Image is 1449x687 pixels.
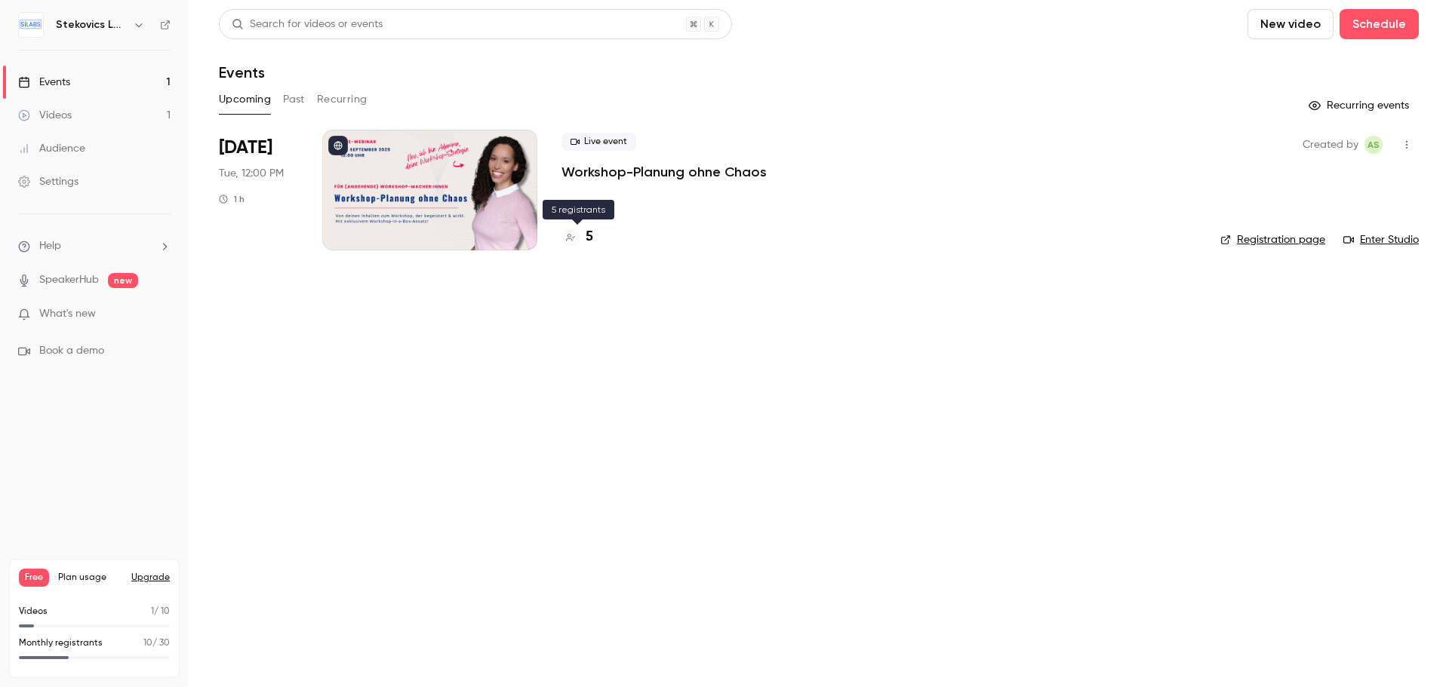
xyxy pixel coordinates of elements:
[1303,136,1358,154] span: Created by
[1343,232,1419,247] a: Enter Studio
[18,108,72,123] div: Videos
[219,166,284,181] span: Tue, 12:00 PM
[317,87,368,112] button: Recurring
[56,17,127,32] h6: Stekovics LABS
[561,163,767,181] a: Workshop-Planung ohne Chaos
[219,193,245,205] div: 1 h
[1247,9,1334,39] button: New video
[19,636,103,650] p: Monthly registrants
[586,227,593,247] h4: 5
[1302,94,1419,118] button: Recurring events
[219,136,272,160] span: [DATE]
[18,238,171,254] li: help-dropdown-opener
[1367,136,1380,154] span: AS
[143,639,152,648] span: 10
[19,13,43,37] img: Stekovics LABS
[131,572,170,584] button: Upgrade
[39,238,61,254] span: Help
[18,75,70,90] div: Events
[39,306,96,322] span: What's new
[18,141,85,156] div: Audience
[1364,136,1383,154] span: Adamma Stekovics
[232,17,383,32] div: Search for videos or events
[143,636,170,650] p: / 30
[19,605,48,618] p: Videos
[39,343,104,359] span: Book a demo
[151,605,170,618] p: / 10
[219,87,271,112] button: Upcoming
[151,607,154,616] span: 1
[561,227,593,247] a: 5
[1340,9,1419,39] button: Schedule
[1220,232,1325,247] a: Registration page
[219,130,298,250] div: Oct 28 Tue, 12:00 PM (Europe/Berlin)
[58,572,122,584] span: Plan usage
[561,133,636,151] span: Live event
[39,272,99,288] a: SpeakerHub
[19,569,49,587] span: Free
[18,174,78,189] div: Settings
[283,87,305,112] button: Past
[219,63,265,81] h1: Events
[108,273,138,288] span: new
